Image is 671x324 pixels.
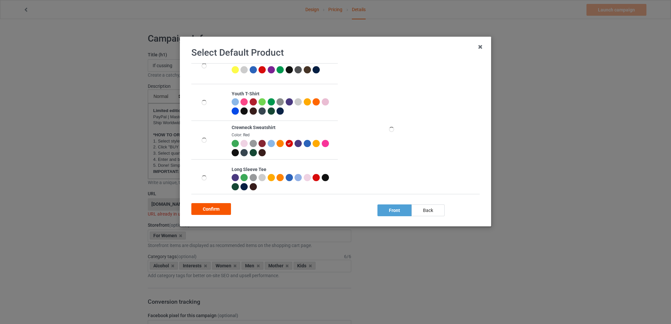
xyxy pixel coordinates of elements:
[412,204,445,216] div: back
[191,47,480,59] h1: Select Default Product
[232,91,334,97] div: Youth T-Shirt
[277,98,284,105] img: heather_texture.png
[191,203,231,215] div: Confirm
[232,166,334,173] div: Long Sleeve Tee
[377,204,412,216] div: front
[232,132,334,138] div: Color: Red
[232,124,334,131] div: Crewneck Sweatshirt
